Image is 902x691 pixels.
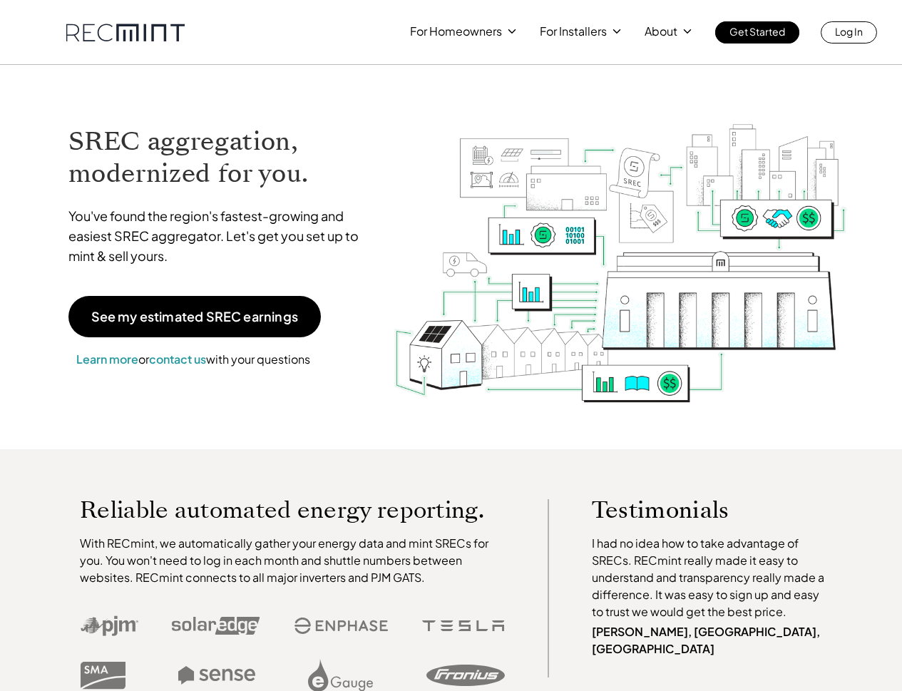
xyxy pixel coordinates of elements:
[592,499,804,521] p: Testimonials
[645,21,677,41] p: About
[715,21,799,43] a: Get Started
[68,350,318,369] p: or with your questions
[540,21,607,41] p: For Installers
[729,21,785,41] p: Get Started
[821,21,877,43] a: Log In
[393,86,848,406] img: RECmint value cycle
[80,499,505,521] p: Reliable automated energy reporting.
[149,352,206,367] a: contact us
[592,535,831,620] p: I had no idea how to take advantage of SRECs. RECmint really made it easy to understand and trans...
[80,535,505,586] p: With RECmint, we automatically gather your energy data and mint SRECs for you. You won't need to ...
[592,623,831,657] p: [PERSON_NAME], [GEOGRAPHIC_DATA], [GEOGRAPHIC_DATA]
[835,21,863,41] p: Log In
[68,296,321,337] a: See my estimated SREC earnings
[76,352,138,367] a: Learn more
[68,206,372,266] p: You've found the region's fastest-growing and easiest SREC aggregator. Let's get you set up to mi...
[91,310,298,323] p: See my estimated SREC earnings
[68,126,372,190] h1: SREC aggregation, modernized for you.
[410,21,502,41] p: For Homeowners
